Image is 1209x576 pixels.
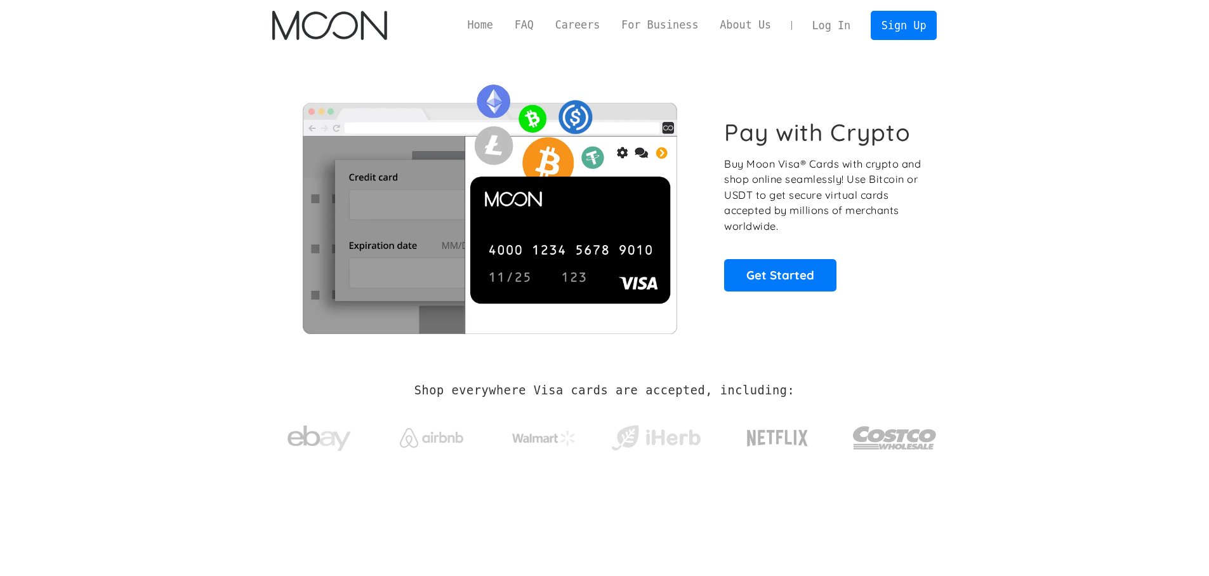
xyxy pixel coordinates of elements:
a: Netflix [721,410,835,460]
a: FAQ [504,17,545,33]
a: Walmart [496,418,591,452]
img: Walmart [512,431,576,446]
a: Log In [802,11,861,39]
a: Airbnb [384,415,479,454]
a: Get Started [724,259,836,291]
p: Buy Moon Visa® Cards with crypto and shop online seamlessly! Use Bitcoin or USDT to get secure vi... [724,156,923,234]
a: For Business [611,17,709,33]
h2: Shop everywhere Visa cards are accepted, including: [414,384,795,398]
a: home [272,11,387,40]
a: iHerb [609,409,703,461]
img: Costco [852,414,937,462]
img: Moon Cards let you spend your crypto anywhere Visa is accepted. [272,76,707,333]
a: ebay [272,406,367,465]
h1: Pay with Crypto [724,118,911,147]
img: Airbnb [400,428,463,448]
a: Home [457,17,504,33]
img: Netflix [746,422,809,454]
img: iHerb [609,422,703,455]
img: Moon Logo [272,11,387,40]
a: Careers [545,17,611,33]
a: About Us [709,17,782,33]
img: ebay [287,419,351,459]
a: Costco [852,401,937,468]
a: Sign Up [871,11,937,39]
